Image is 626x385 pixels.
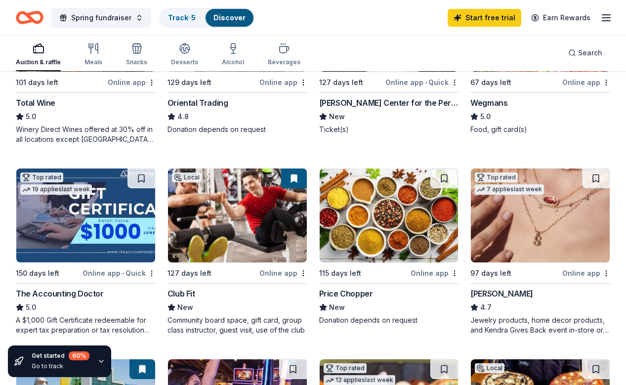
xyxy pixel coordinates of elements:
[470,77,511,88] div: 67 days left
[320,169,459,262] img: Image for Price Chopper
[425,79,427,86] span: •
[167,267,211,279] div: 127 days left
[16,267,59,279] div: 150 days left
[470,125,610,134] div: Food, gift card(s)
[319,315,459,325] div: Donation depends on request
[471,169,610,262] img: Image for Kendra Scott
[172,172,202,182] div: Local
[69,351,89,360] div: 60 %
[51,8,151,28] button: Spring fundraiser
[470,288,533,299] div: [PERSON_NAME]
[578,47,602,59] span: Search
[448,9,521,27] a: Start free trial
[562,76,610,88] div: Online app
[171,58,198,66] div: Desserts
[20,184,92,195] div: 19 applies last week
[84,58,102,66] div: Meals
[222,58,244,66] div: Alcohol
[259,76,307,88] div: Online app
[108,76,156,88] div: Online app
[319,125,459,134] div: Ticket(s)
[126,58,147,66] div: Snacks
[475,363,504,373] div: Local
[411,267,459,279] div: Online app
[16,77,58,88] div: 101 days left
[16,97,55,109] div: Total Wine
[167,168,307,335] a: Image for Club FitLocal127 days leftOnline appClub FitNewCommunity board space, gift card, group ...
[259,267,307,279] div: Online app
[16,288,104,299] div: The Accounting Doctor
[167,288,195,299] div: Club Fit
[480,111,491,123] span: 5.0
[470,315,610,335] div: Jewelry products, home decor products, and Kendra Gives Back event in-store or online (or both!) ...
[319,267,361,279] div: 115 days left
[16,168,156,335] a: Image for The Accounting DoctorTop rated19 applieslast week150 days leftOnline app•QuickThe Accou...
[16,58,61,66] div: Auction & raffle
[16,169,155,262] img: Image for The Accounting Doctor
[470,267,511,279] div: 97 days left
[329,301,345,313] span: New
[122,269,124,277] span: •
[213,13,246,22] a: Discover
[319,288,373,299] div: Price Chopper
[16,315,156,335] div: A $1,000 Gift Certificate redeemable for expert tax preparation or tax resolution services—recipi...
[319,168,459,325] a: Image for Price Chopper115 days leftOnline appPrice ChopperNewDonation depends on request
[168,169,307,262] img: Image for Club Fit
[168,13,196,22] a: Track· 5
[319,97,459,109] div: [PERSON_NAME] Center for the Performing Arts
[32,362,89,370] div: Go to track
[324,363,367,373] div: Top rated
[562,267,610,279] div: Online app
[385,76,459,88] div: Online app Quick
[470,97,507,109] div: Wegmans
[167,97,228,109] div: Oriental Trading
[177,111,189,123] span: 4.8
[167,77,211,88] div: 129 days left
[268,39,300,71] button: Beverages
[16,39,61,71] button: Auction & raffle
[470,168,610,335] a: Image for Kendra ScottTop rated7 applieslast week97 days leftOnline app[PERSON_NAME]4.7Jewelry pr...
[71,12,131,24] span: Spring fundraiser
[16,125,156,144] div: Winery Direct Wines offered at 30% off in all locations except [GEOGRAPHIC_DATA], [GEOGRAPHIC_DAT...
[560,43,610,63] button: Search
[32,351,89,360] div: Get started
[329,111,345,123] span: New
[319,77,363,88] div: 127 days left
[84,39,102,71] button: Meals
[268,58,300,66] div: Beverages
[475,184,544,195] div: 7 applies last week
[525,9,596,27] a: Earn Rewards
[167,315,307,335] div: Community board space, gift card, group class instructor, guest visit, use of the club
[26,301,36,313] span: 5.0
[475,172,518,182] div: Top rated
[480,301,492,313] span: 4.7
[26,111,36,123] span: 5.0
[16,6,43,29] a: Home
[171,39,198,71] button: Desserts
[222,39,244,71] button: Alcohol
[20,172,63,182] div: Top rated
[167,125,307,134] div: Donation depends on request
[126,39,147,71] button: Snacks
[159,8,254,28] button: Track· 5Discover
[177,301,193,313] span: New
[83,267,156,279] div: Online app Quick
